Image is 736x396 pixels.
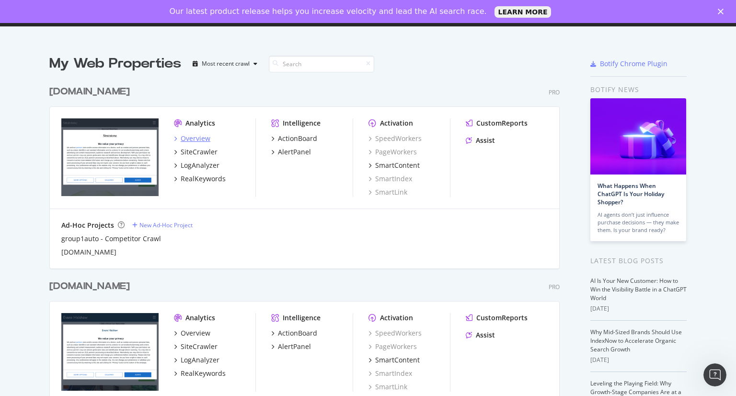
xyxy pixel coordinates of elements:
img: What Happens When ChatGPT Is Your Holiday Shopper? [590,98,686,175]
div: AI agents don’t just influence purchase decisions — they make them. Is your brand ready? [598,211,679,234]
div: Overview [181,328,210,338]
a: AlertPanel [271,147,311,157]
div: Most recent crawl [202,61,250,67]
div: Analytics [185,118,215,128]
div: Close [718,9,727,14]
a: SmartContent [368,161,420,170]
a: SmartLink [368,382,407,392]
a: AI Is Your New Customer: How to Win the Visibility Battle in a ChatGPT World [590,277,687,302]
div: Activation [380,118,413,128]
a: CustomReports [466,118,528,128]
a: RealKeywords [174,174,226,184]
div: Botify news [590,84,687,95]
div: AlertPanel [278,147,311,157]
div: SmartContent [375,355,420,365]
a: [DOMAIN_NAME] [49,85,134,99]
div: Intelligence [283,313,321,323]
a: SmartContent [368,355,420,365]
a: SmartIndex [368,369,412,378]
div: Assist [476,330,495,340]
div: SmartContent [375,161,420,170]
div: RealKeywords [181,174,226,184]
a: AlertPanel [271,342,311,351]
a: SiteCrawler [174,147,218,157]
div: Pro [549,283,560,291]
a: PageWorkers [368,147,417,157]
div: CustomReports [476,313,528,323]
a: Assist [466,330,495,340]
a: SpeedWorkers [368,328,422,338]
div: LogAnalyzer [181,355,219,365]
a: LogAnalyzer [174,355,219,365]
a: [DOMAIN_NAME] [49,280,134,293]
div: CustomReports [476,118,528,128]
div: LogAnalyzer [181,161,219,170]
div: SiteCrawler [181,147,218,157]
div: Assist [476,136,495,145]
div: Our latest product release helps you increase velocity and lead the AI search race. [170,7,487,16]
a: What Happens When ChatGPT Is Your Holiday Shopper? [598,182,664,206]
a: Assist [466,136,495,145]
div: Intelligence [283,118,321,128]
a: PageWorkers [368,342,417,351]
div: ActionBoard [278,134,317,143]
input: Search [269,56,374,72]
a: Why Mid-Sized Brands Should Use IndexNow to Accelerate Organic Search Growth [590,328,682,353]
a: LEARN MORE [494,6,552,18]
a: Overview [174,328,210,338]
div: [DOMAIN_NAME] [49,85,130,99]
div: SiteCrawler [181,342,218,351]
a: [DOMAIN_NAME] [61,247,116,257]
div: Overview [181,134,210,143]
a: ActionBoard [271,134,317,143]
div: [DATE] [590,304,687,313]
a: New Ad-Hoc Project [132,221,193,229]
a: Overview [174,134,210,143]
button: Most recent crawl [189,56,261,71]
a: Botify Chrome Plugin [590,59,667,69]
a: LogAnalyzer [174,161,219,170]
a: CustomReports [466,313,528,323]
div: Botify Chrome Plugin [600,59,667,69]
div: New Ad-Hoc Project [139,221,193,229]
div: [DOMAIN_NAME] [49,280,130,293]
div: Analytics [185,313,215,323]
a: RealKeywords [174,369,226,378]
a: SmartIndex [368,174,412,184]
div: Latest Blog Posts [590,256,687,266]
img: stratstone.com [61,118,159,196]
div: Ad-Hoc Projects [61,221,114,230]
div: RealKeywords [181,369,226,378]
div: ActionBoard [278,328,317,338]
a: group1auto - Competitor Crawl [61,234,161,244]
div: Pro [549,88,560,96]
a: SpeedWorkers [368,134,422,143]
iframe: Intercom live chat [703,363,726,386]
a: ActionBoard [271,328,317,338]
a: SmartLink [368,187,407,197]
div: AlertPanel [278,342,311,351]
a: SiteCrawler [174,342,218,351]
div: My Web Properties [49,54,181,73]
img: evanshalshaw.com [61,313,159,391]
div: Activation [380,313,413,323]
div: [DATE] [590,356,687,364]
